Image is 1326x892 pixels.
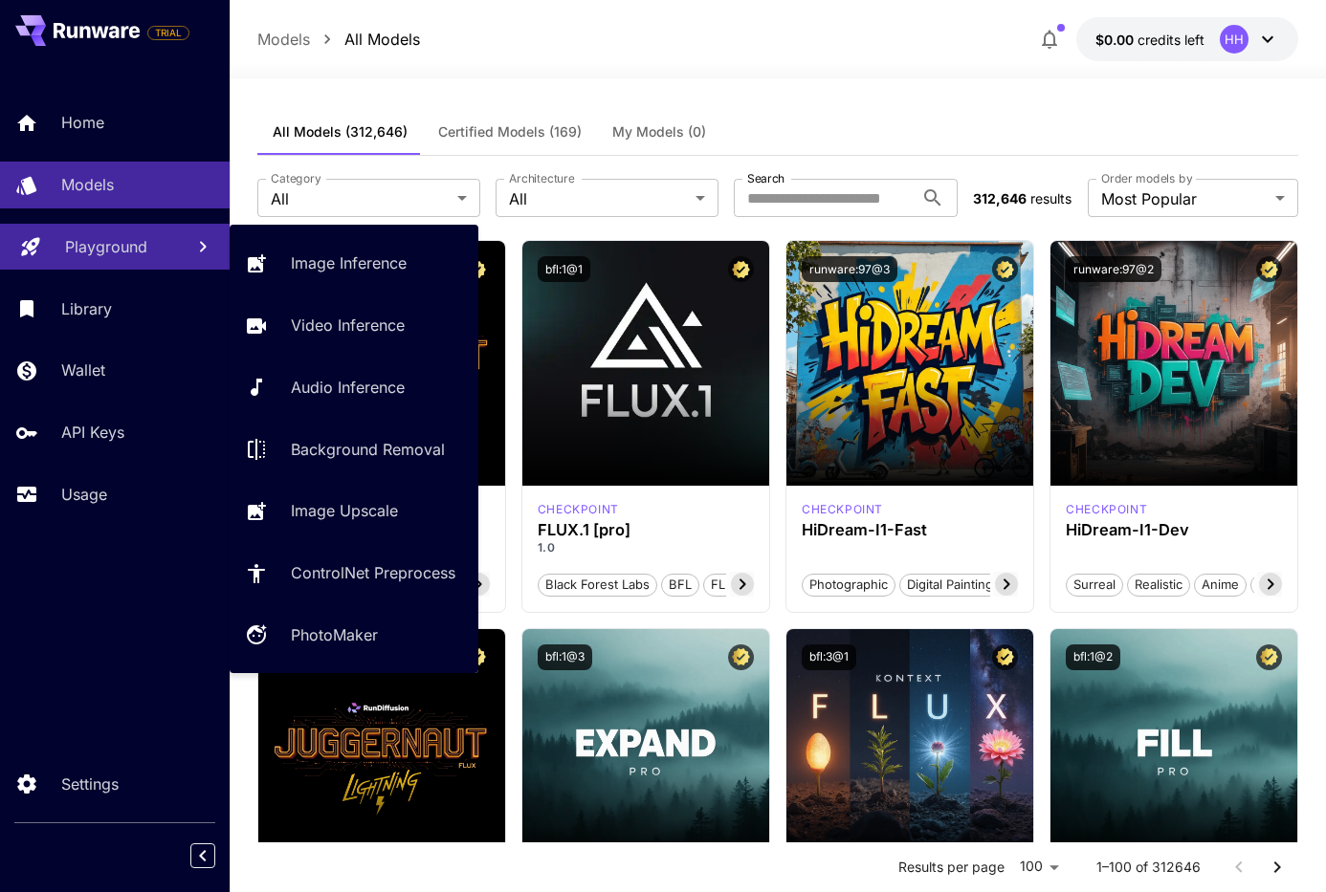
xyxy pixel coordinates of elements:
[291,314,405,337] p: Video Inference
[291,376,405,399] p: Audio Inference
[1195,576,1246,595] span: Anime
[900,576,1000,595] span: Digital Painting
[1220,25,1249,54] div: HH
[1258,848,1296,886] button: Go to next page
[538,501,619,518] div: fluxpro
[190,843,215,868] button: Collapse sidebar
[1066,644,1120,670] button: bfl:1@2
[538,521,754,539] h3: FLUX.1 [pro]
[438,123,582,141] span: Certified Models (169)
[1030,190,1072,207] span: results
[1012,853,1066,881] div: 100
[1256,256,1282,282] button: Certified Model – Vetted for best performance and includes a commercial license.
[61,483,107,506] p: Usage
[291,561,455,584] p: ControlNet Preprocess
[538,501,619,518] p: checkpoint
[344,28,420,51] p: All Models
[1066,256,1161,282] button: runware:97@2
[291,251,407,274] p: Image Inference
[1076,17,1298,61] button: $0.00
[973,190,1027,207] span: 312,646
[728,256,754,282] button: Certified Model – Vetted for best performance and includes a commercial license.
[230,612,478,659] a: PhotoMaker
[509,187,688,210] span: All
[147,21,189,44] span: Add your payment card to enable full platform functionality.
[538,539,754,556] p: 1.0
[1251,576,1311,595] span: Stylized
[1101,187,1268,210] span: Most Popular
[61,297,112,320] p: Library
[704,576,791,595] span: FLUX.1 [pro]
[898,858,1005,877] p: Results per page
[230,364,478,411] a: Audio Inference
[61,421,124,444] p: API Keys
[230,550,478,597] a: ControlNet Preprocess
[802,256,897,282] button: runware:97@3
[662,576,698,595] span: BFL
[61,772,119,795] p: Settings
[1067,576,1122,595] span: Surreal
[230,425,478,472] a: Background Removal
[291,438,445,461] p: Background Removal
[61,359,105,381] p: Wallet
[802,521,1018,539] h3: HiDream-I1-Fast
[148,26,188,40] span: TRIAL
[65,235,147,258] p: Playground
[612,123,706,141] span: My Models (0)
[539,576,656,595] span: Black Forest Labs
[205,838,230,873] div: Collapse sidebar
[538,644,592,670] button: bfl:1@3
[257,28,310,51] p: Models
[1101,170,1192,186] label: Order models by
[1128,576,1189,595] span: Realistic
[1138,32,1204,48] span: credits left
[538,256,590,282] button: bfl:1@1
[230,240,478,287] a: Image Inference
[728,644,754,670] button: Certified Model – Vetted for best performance and includes a commercial license.
[1066,521,1282,539] h3: HiDream-I1-Dev
[509,170,574,186] label: Architecture
[271,170,321,186] label: Category
[992,256,1018,282] button: Certified Model – Vetted for best performance and includes a commercial license.
[230,302,478,349] a: Video Inference
[1095,30,1204,50] div: $0.00
[802,501,883,518] p: checkpoint
[1256,644,1282,670] button: Certified Model – Vetted for best performance and includes a commercial license.
[61,173,114,196] p: Models
[1096,858,1201,877] p: 1–100 of 312646
[802,501,883,518] div: HiDream Fast
[273,123,408,141] span: All Models (312,646)
[747,170,785,186] label: Search
[802,644,856,670] button: bfl:3@1
[1066,501,1147,518] p: checkpoint
[257,28,420,51] nav: breadcrumb
[271,187,450,210] span: All
[230,488,478,534] a: Image Upscale
[803,576,895,595] span: Photographic
[1095,32,1138,48] span: $0.00
[61,111,104,134] p: Home
[1066,501,1147,518] div: HiDream Dev
[992,644,1018,670] button: Certified Model – Vetted for best performance and includes a commercial license.
[291,499,398,522] p: Image Upscale
[291,623,378,646] p: PhotoMaker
